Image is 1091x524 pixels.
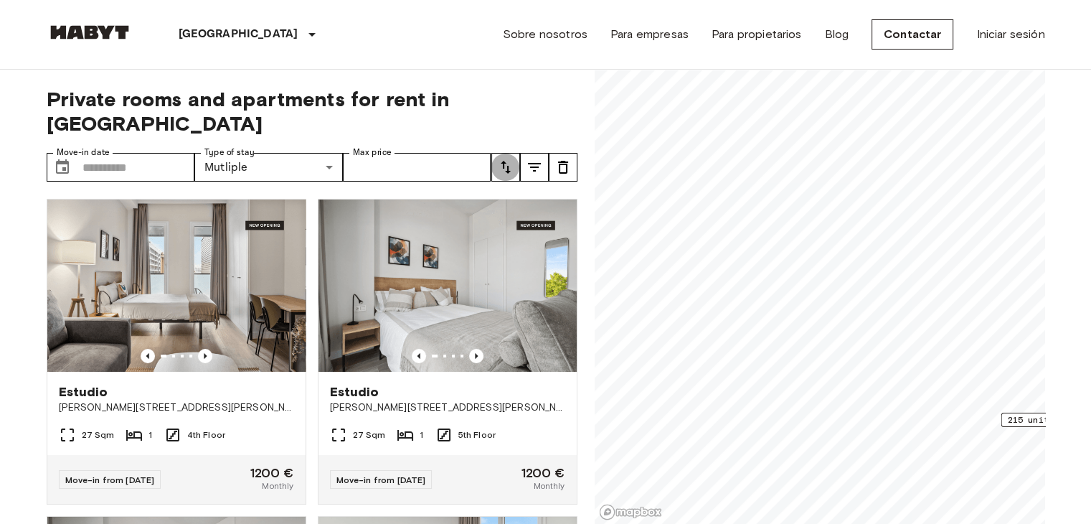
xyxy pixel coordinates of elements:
img: Marketing picture of unit ES-15-102-402-001 [47,200,306,372]
span: Estudio [330,383,379,401]
span: [PERSON_NAME][STREET_ADDRESS][PERSON_NAME][PERSON_NAME] [330,401,565,415]
p: [GEOGRAPHIC_DATA] [179,26,298,43]
button: Previous image [198,349,212,363]
span: 27 Sqm [82,429,115,441]
span: 1200 € [250,467,294,479]
a: Marketing picture of unit ES-15-102-402-001Previous imagePrevious imageEstudio[PERSON_NAME][STREE... [47,199,306,505]
a: Blog [824,26,849,43]
span: Private rooms and apartments for rent in [GEOGRAPHIC_DATA] [47,87,577,136]
button: Choose date [48,153,77,182]
span: 1 [420,429,423,441]
button: tune [520,153,549,182]
span: 27 Sqm [353,429,386,441]
button: Previous image [412,349,426,363]
span: Move-in from [DATE] [65,474,155,485]
button: tune [491,153,520,182]
button: tune [549,153,577,182]
a: Contactar [872,19,953,50]
button: Previous image [141,349,155,363]
div: Mutliple [194,153,343,182]
label: Type of stay [204,146,255,159]
a: Mapbox logo [599,504,662,520]
img: Habyt [47,25,133,39]
span: Monthly [533,479,565,492]
a: Para propietarios [712,26,802,43]
a: Marketing picture of unit ES-15-102-530-001Previous imagePrevious imageEstudio[PERSON_NAME][STREE... [318,199,577,505]
span: Estudio [59,383,108,401]
a: Para empresas [610,26,689,43]
img: Marketing picture of unit ES-15-102-530-001 [318,200,577,372]
label: Max price [353,146,392,159]
span: 1200 € [521,467,565,479]
span: 1 [148,429,152,441]
span: Monthly [262,479,293,492]
span: 5th Floor [458,429,496,441]
label: Move-in date [57,146,110,159]
button: Previous image [469,349,483,363]
a: Sobre nosotros [503,26,587,43]
a: Iniciar sesión [976,26,1044,43]
span: 4th Floor [187,429,225,441]
span: [PERSON_NAME][STREET_ADDRESS][PERSON_NAME][PERSON_NAME] [59,401,294,415]
span: Move-in from [DATE] [336,474,426,485]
